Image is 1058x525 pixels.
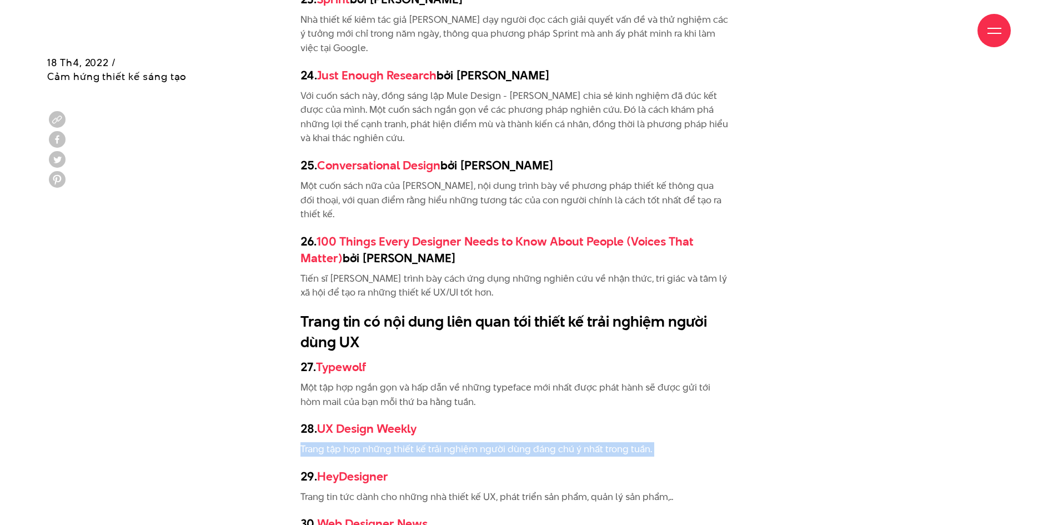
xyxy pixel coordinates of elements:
a: HeyDesigner [317,468,388,484]
p: Trang tin tức dành cho những nhà thiết kế UX, phát triển sản phẩm, quản lý sản phẩm,.. [300,490,730,504]
a: 100 Things Every Designer Needs to Know About People (Voices That Matter) [300,233,694,266]
h3: 29. [300,468,730,484]
a: Just Enough Research [317,67,437,83]
p: Tiến sĩ [PERSON_NAME] trình bày cách ứng dụng những nghiên cứu về nhận thức, tri giác và tâm lý x... [300,272,730,300]
h3: 24. bởi [PERSON_NAME] [300,67,730,83]
p: Một tập hợp ngắn gọn và hấp dẫn về những typeface mới nhất được phát hành sẽ được gửi tới hòm mai... [300,381,730,409]
a: Conversational Design [317,157,440,173]
a: Typewolf [316,358,366,375]
h3: 27. [300,358,730,375]
span: 18 Th4, 2022 / Cảm hứng thiết kế sáng tạo [47,56,187,83]
h3: 28. [300,420,730,437]
h3: 26. bởi [PERSON_NAME] [300,233,730,266]
a: UX Design Weekly [317,420,417,437]
h2: Trang tin có nội dung liên quan tới thiết kế trải nghiệm người dùng UX [300,311,730,353]
h3: 25. bởi [PERSON_NAME] [300,157,730,173]
p: Trang tập hợp những thiết kế trải nghiệm người dùng đáng chú ý nhất trong tuần. [300,442,730,457]
p: Với cuốn sách này, đồng sáng lập Mule Design - [PERSON_NAME] chia sẻ kinh nghiệm đã đúc kết được ... [300,89,730,146]
p: Một cuốn sách nữa của [PERSON_NAME], nội dung trình bày về phương pháp thiết kế thông qua đối tho... [300,179,730,222]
